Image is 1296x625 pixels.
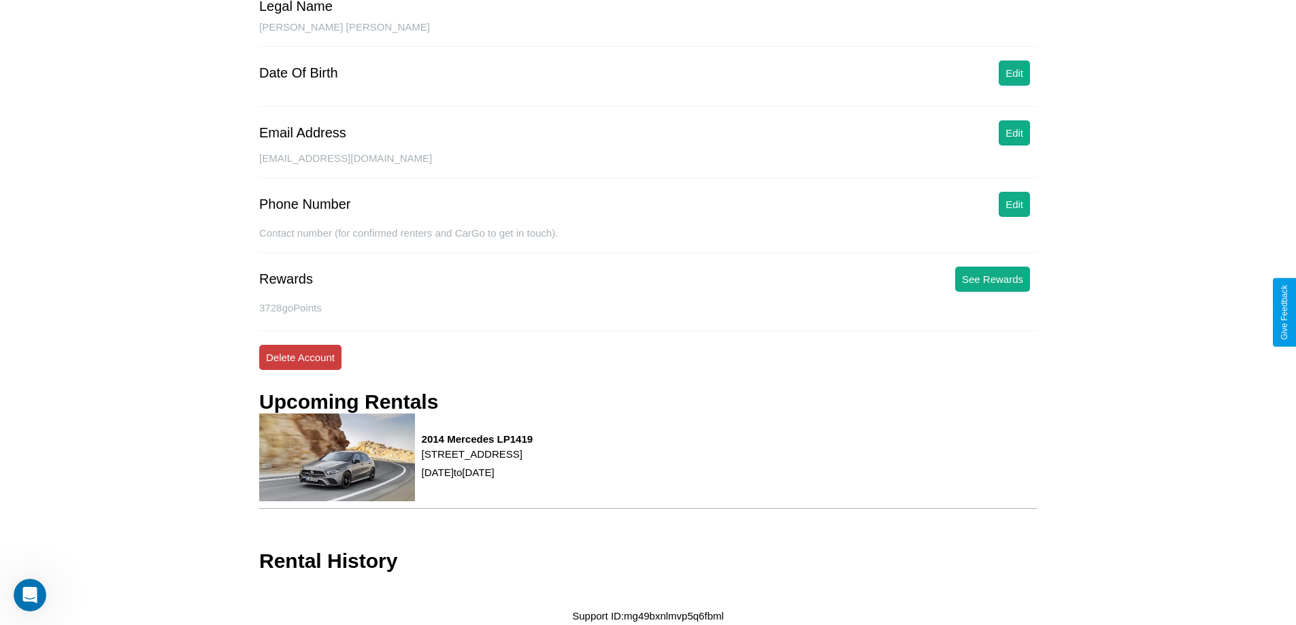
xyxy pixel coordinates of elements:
[259,345,342,370] button: Delete Account
[259,125,346,141] div: Email Address
[572,607,724,625] p: Support ID: mg49bxnlmvp5q6fbml
[259,21,1037,47] div: [PERSON_NAME] [PERSON_NAME]
[259,197,351,212] div: Phone Number
[422,433,533,445] h3: 2014 Mercedes LP1419
[422,463,533,482] p: [DATE] to [DATE]
[259,227,1037,253] div: Contact number (for confirmed renters and CarGo to get in touch).
[999,61,1030,86] button: Edit
[259,152,1037,178] div: [EMAIL_ADDRESS][DOMAIN_NAME]
[259,271,313,287] div: Rewards
[999,192,1030,217] button: Edit
[259,65,338,81] div: Date Of Birth
[259,413,415,501] img: rental
[955,267,1030,292] button: See Rewards
[1280,285,1289,340] div: Give Feedback
[999,120,1030,146] button: Edit
[259,299,1037,317] p: 3728 goPoints
[259,550,397,573] h3: Rental History
[422,445,533,463] p: [STREET_ADDRESS]
[259,390,438,413] h3: Upcoming Rentals
[14,579,46,611] iframe: Intercom live chat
